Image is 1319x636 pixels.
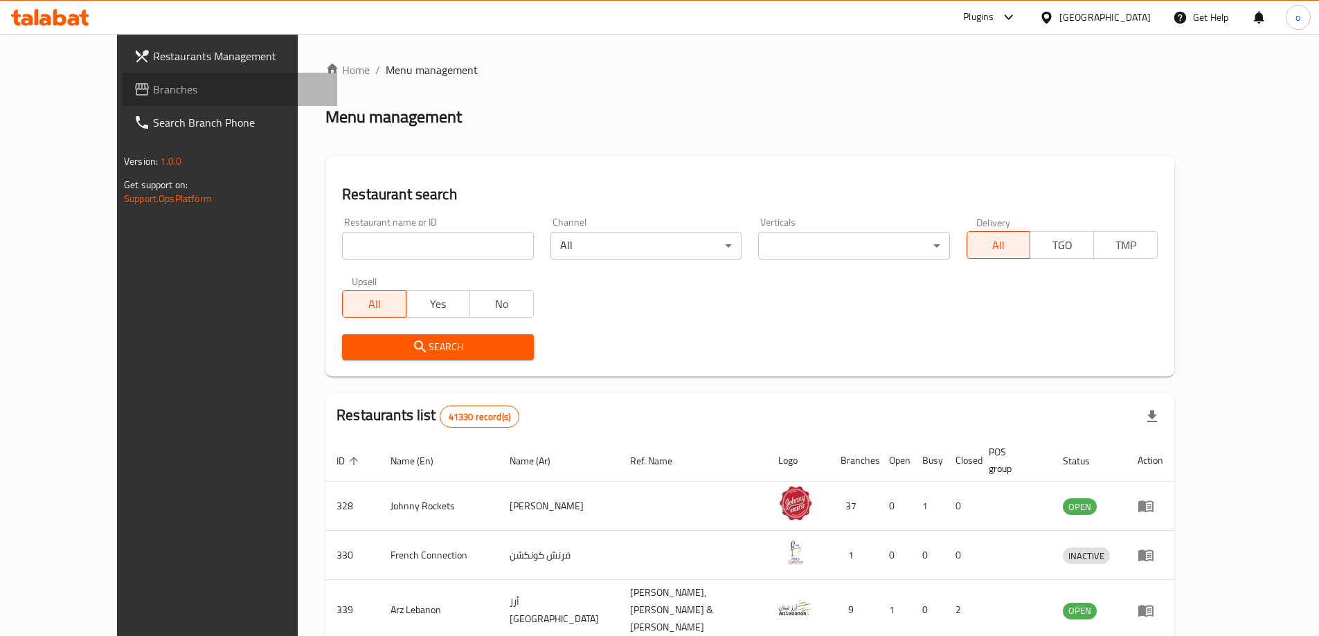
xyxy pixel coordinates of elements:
span: Yes [412,294,465,314]
a: Branches [123,73,337,106]
td: 1 [911,482,944,531]
td: Johnny Rockets [379,482,499,531]
th: Closed [944,439,978,482]
td: 330 [325,531,379,580]
td: 328 [325,482,379,531]
li: / [375,62,380,78]
a: Restaurants Management [123,39,337,73]
button: No [469,290,534,318]
div: Menu [1138,602,1163,619]
h2: Restaurants list [337,405,519,428]
button: TGO [1030,231,1094,259]
span: Branches [153,81,326,98]
td: 0 [878,531,911,580]
div: Total records count [440,406,519,428]
span: Name (En) [391,453,451,469]
input: Search for restaurant name or ID.. [342,232,533,260]
span: OPEN [1063,499,1097,515]
span: Restaurants Management [153,48,326,64]
a: Search Branch Phone [123,106,337,139]
div: OPEN [1063,603,1097,619]
td: 0 [911,531,944,580]
img: Arz Lebanon [778,590,813,625]
td: فرنش كونكشن [499,531,619,580]
span: All [348,294,401,314]
th: Open [878,439,911,482]
td: French Connection [379,531,499,580]
span: POS group [989,444,1035,477]
div: ​ [758,232,949,260]
td: [PERSON_NAME] [499,482,619,531]
h2: Restaurant search [342,184,1158,205]
span: ID [337,453,363,469]
label: Upsell [352,276,377,286]
span: Name (Ar) [510,453,568,469]
span: No [476,294,528,314]
span: Ref. Name [630,453,690,469]
label: Delivery [976,217,1011,227]
div: [GEOGRAPHIC_DATA] [1059,10,1151,25]
span: TMP [1100,235,1152,255]
th: Busy [911,439,944,482]
td: 1 [829,531,878,580]
button: All [342,290,406,318]
div: Menu [1138,547,1163,563]
span: 1.0.0 [160,152,181,170]
th: Action [1127,439,1174,482]
td: 0 [944,482,978,531]
th: Logo [767,439,829,482]
span: o [1295,10,1300,25]
span: 41330 record(s) [440,410,519,424]
div: Export file [1136,400,1169,433]
td: 0 [878,482,911,531]
nav: breadcrumb [325,62,1174,78]
span: Search Branch Phone [153,114,326,131]
img: Johnny Rockets [778,486,813,520]
img: French Connection [778,535,813,570]
td: 37 [829,482,878,531]
button: Search [342,334,533,360]
span: OPEN [1063,603,1097,619]
span: INACTIVE [1063,548,1110,564]
span: Search [353,338,522,356]
td: 0 [944,531,978,580]
div: Plugins [963,9,994,26]
span: Menu management [386,62,478,78]
div: OPEN [1063,498,1097,515]
div: All [550,232,742,260]
h2: Menu management [325,106,462,128]
span: TGO [1036,235,1088,255]
th: Branches [829,439,878,482]
span: Get support on: [124,176,188,194]
a: Home [325,62,370,78]
button: Yes [406,290,470,318]
div: Menu [1138,498,1163,514]
a: Support.OpsPlatform [124,190,212,208]
button: TMP [1093,231,1158,259]
span: Status [1063,453,1108,469]
button: All [967,231,1031,259]
span: Version: [124,152,158,170]
span: All [973,235,1025,255]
